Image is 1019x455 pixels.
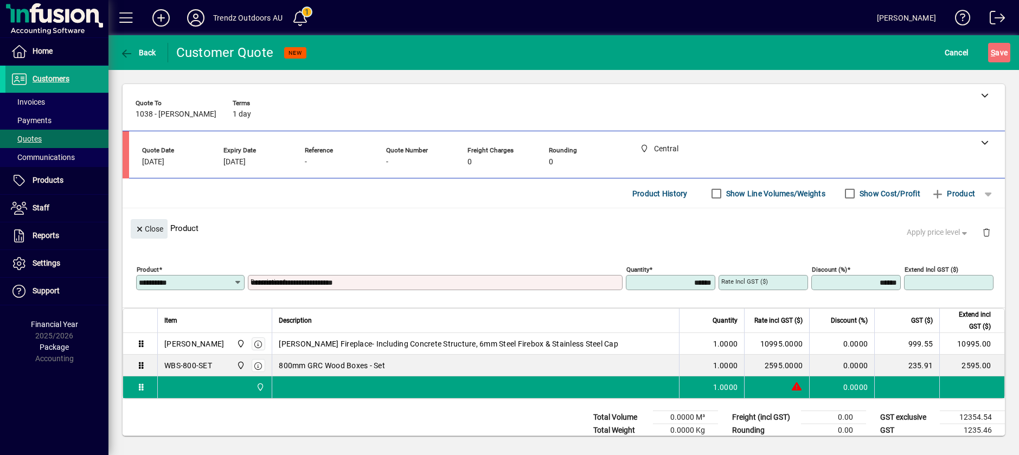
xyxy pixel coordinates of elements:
[33,176,63,184] span: Products
[653,424,718,437] td: 0.0000 Kg
[233,110,251,119] span: 1 day
[939,355,1004,376] td: 2595.00
[128,223,170,233] app-page-header-button: Close
[5,130,108,148] a: Quotes
[588,424,653,437] td: Total Weight
[33,231,59,240] span: Reports
[812,266,847,273] mat-label: Discount (%)
[289,49,302,56] span: NEW
[751,360,803,371] div: 2595.0000
[874,333,939,355] td: 999.55
[5,222,108,249] a: Reports
[877,9,936,27] div: [PERSON_NAME]
[946,309,991,332] span: Extend incl GST ($)
[135,220,163,238] span: Close
[176,44,274,61] div: Customer Quote
[137,266,159,273] mat-label: Product
[164,338,224,349] div: [PERSON_NAME]
[33,286,60,295] span: Support
[549,158,553,166] span: 0
[33,47,53,55] span: Home
[144,8,178,28] button: Add
[754,315,803,326] span: Rate incl GST ($)
[164,315,177,326] span: Item
[902,223,974,242] button: Apply price level
[5,195,108,222] a: Staff
[991,48,995,57] span: S
[253,381,266,393] span: Central
[234,338,246,350] span: Central
[945,44,969,61] span: Cancel
[721,278,768,285] mat-label: Rate incl GST ($)
[279,315,312,326] span: Description
[5,38,108,65] a: Home
[131,219,168,239] button: Close
[809,333,874,355] td: 0.0000
[223,158,246,166] span: [DATE]
[942,43,971,62] button: Cancel
[234,360,246,371] span: Central
[991,44,1008,61] span: ave
[5,148,108,166] a: Communications
[11,153,75,162] span: Communications
[982,2,1005,37] a: Logout
[905,266,958,273] mat-label: Extend incl GST ($)
[809,376,874,398] td: 0.0000
[178,8,213,28] button: Profile
[724,188,825,199] label: Show Line Volumes/Weights
[751,338,803,349] div: 10995.0000
[727,424,801,437] td: Rounding
[11,134,42,143] span: Quotes
[31,320,78,329] span: Financial Year
[279,360,385,371] span: 800mm GRC Wood Boxes - Set
[33,74,69,83] span: Customers
[632,185,688,202] span: Product History
[801,424,866,437] td: 0.00
[940,424,1005,437] td: 1235.46
[911,315,933,326] span: GST ($)
[939,333,1004,355] td: 10995.00
[947,2,971,37] a: Knowledge Base
[33,203,49,212] span: Staff
[467,158,472,166] span: 0
[973,219,999,245] button: Delete
[11,116,52,125] span: Payments
[5,250,108,277] a: Settings
[713,360,738,371] span: 1.0000
[164,360,212,371] div: WBS-800-SET
[11,98,45,106] span: Invoices
[653,411,718,424] td: 0.0000 M³
[907,227,970,238] span: Apply price level
[108,43,168,62] app-page-header-button: Back
[809,355,874,376] td: 0.0000
[713,338,738,349] span: 1.0000
[40,343,69,351] span: Package
[626,266,649,273] mat-label: Quantity
[5,111,108,130] a: Payments
[875,424,940,437] td: GST
[875,411,940,424] td: GST exclusive
[279,338,618,349] span: [PERSON_NAME] Fireplace- Including Concrete Structure, 6mm Steel Firebox & Stainless Steel Cap
[973,227,999,237] app-page-header-button: Delete
[713,382,738,393] span: 1.0000
[588,411,653,424] td: Total Volume
[5,93,108,111] a: Invoices
[628,184,692,203] button: Product History
[142,158,164,166] span: [DATE]
[988,43,1010,62] button: Save
[5,167,108,194] a: Products
[5,278,108,305] a: Support
[874,355,939,376] td: 235.91
[123,208,1005,248] div: Product
[713,315,738,326] span: Quantity
[801,411,866,424] td: 0.00
[251,278,283,285] mat-label: Description
[857,188,920,199] label: Show Cost/Profit
[33,259,60,267] span: Settings
[831,315,868,326] span: Discount (%)
[120,48,156,57] span: Back
[213,9,283,27] div: Trendz Outdoors AU
[386,158,388,166] span: -
[136,110,216,119] span: 1038 - [PERSON_NAME]
[940,411,1005,424] td: 12354.54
